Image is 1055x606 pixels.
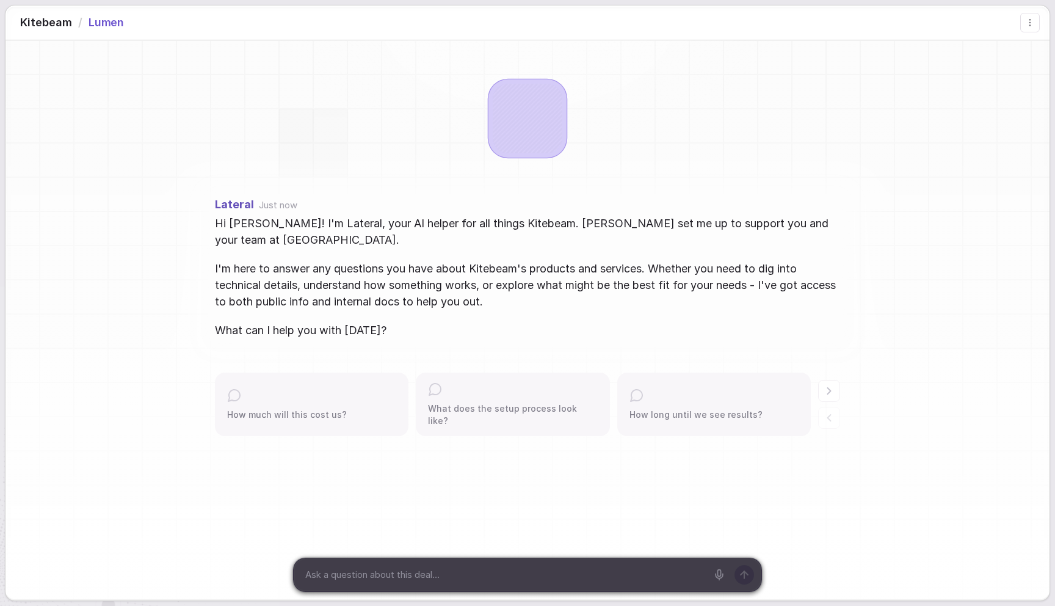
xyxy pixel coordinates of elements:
[89,15,125,31] span: Lumen
[416,373,609,436] button: What does the setup process look like?
[215,199,254,210] span: Lateral
[215,260,840,310] span: I'm here to answer any questions you have about Kitebeam's products and services. Whether you nee...
[818,380,840,402] button: Next prompts
[428,403,597,427] span: What does the setup process look like?
[20,15,72,31] span: Kitebeam
[215,322,840,338] span: What can I help you with [DATE]?
[78,15,82,31] span: /
[629,409,763,421] span: How long until we see results?
[818,407,840,429] button: Previous prompts
[259,200,297,210] span: Just now
[215,373,408,436] button: How much will this cost us?
[227,409,347,421] span: How much will this cost us?
[617,373,811,436] button: How long until we see results?
[215,215,840,248] span: Hi [PERSON_NAME]! I'm Lateral, your AI helper for all things Kitebeam. [PERSON_NAME] set me up to...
